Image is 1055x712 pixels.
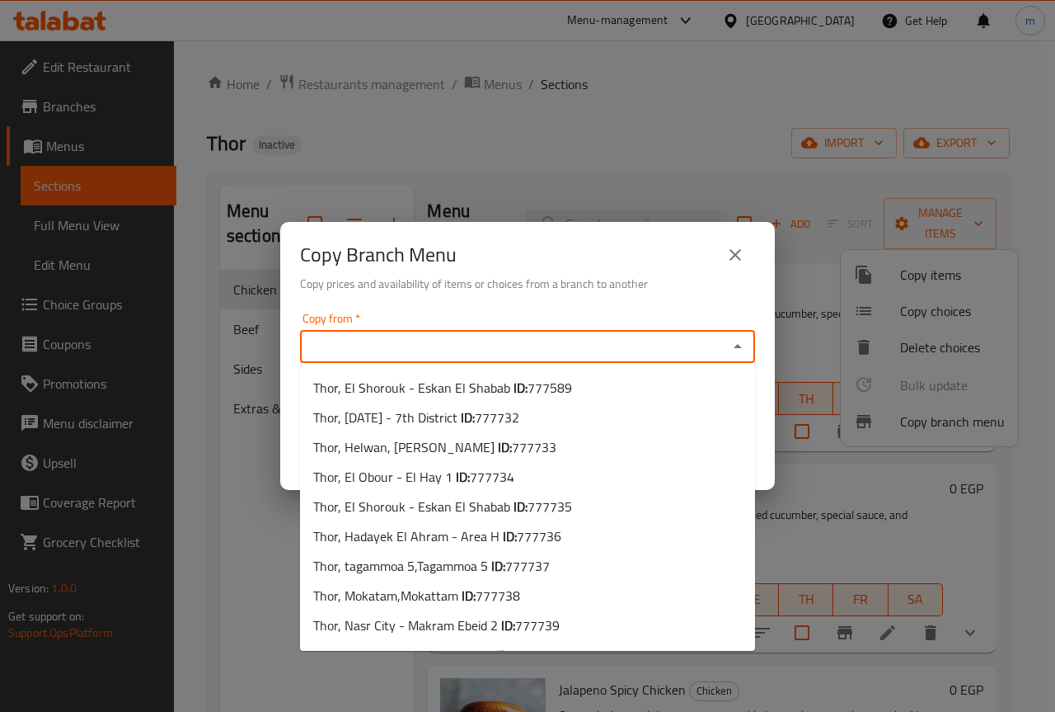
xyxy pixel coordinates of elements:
span: Thor, Helwan, [PERSON_NAME] [313,437,556,457]
span: 777735 [527,494,572,519]
span: Thor, El Shorouk - Eskan El Shabab [313,378,572,398]
b: ID: [503,524,517,549]
span: 777733 [512,435,556,460]
span: Thor, El Obour - El Hay 1 [313,467,514,487]
button: Close [726,335,749,358]
b: ID: [496,643,510,667]
h6: Copy prices and availability of items or choices from a branch to another [300,275,755,293]
button: close [715,235,755,275]
b: ID: [491,554,505,578]
span: Thor, El Sheikh Zayed - El Hay 7 [313,645,555,665]
span: 777737 [505,554,550,578]
b: ID: [501,613,515,638]
b: ID: [513,494,527,519]
span: 777732 [475,405,519,430]
span: 777740 [510,643,555,667]
b: ID: [498,435,512,460]
span: Thor, tagammoa 5,Tagammoa 5 [313,556,550,576]
b: ID: [462,583,476,608]
span: Thor, Mokatam,Mokattam [313,586,520,606]
b: ID: [456,464,470,489]
span: Thor, El Shorouk - Eskan El Shabab [313,497,572,516]
span: Thor, [DATE] - 7th District [313,408,519,427]
h2: Copy Branch Menu [300,242,457,268]
span: 777589 [527,375,572,400]
span: Thor, Nasr City - Makram Ebeid 2 [313,615,560,635]
span: 777734 [470,464,514,489]
span: 777738 [476,583,520,608]
b: ID: [513,375,527,400]
span: Thor, Hadayek El Ahram - Area H [313,526,561,546]
span: 777739 [515,613,560,638]
b: ID: [461,405,475,430]
span: 777736 [517,524,561,549]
